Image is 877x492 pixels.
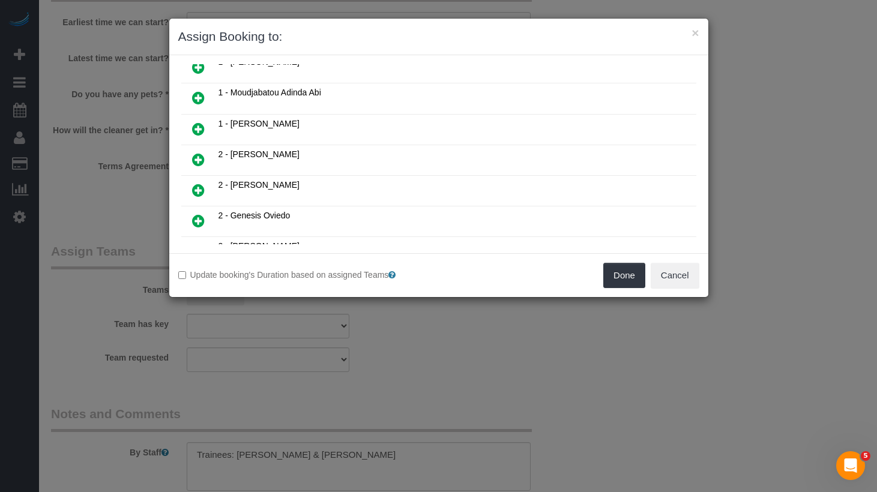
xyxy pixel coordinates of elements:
label: Update booking's Duration based on assigned Teams [178,269,430,281]
button: Done [603,263,645,288]
span: 1 - Moudjabatou Adinda Abi [218,88,321,97]
span: 2 - [PERSON_NAME] [218,180,300,190]
button: Cancel [651,263,699,288]
button: × [692,26,699,39]
input: Update booking's Duration based on assigned Teams [178,271,186,279]
span: 2 - Genesis Oviedo [218,211,291,220]
iframe: Intercom live chat [836,451,865,480]
span: 2 - [PERSON_NAME] [218,241,300,251]
span: 5 [861,451,870,461]
h3: Assign Booking to: [178,28,699,46]
span: 1 - [PERSON_NAME] [218,119,300,128]
span: 2 - [PERSON_NAME] [218,149,300,159]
